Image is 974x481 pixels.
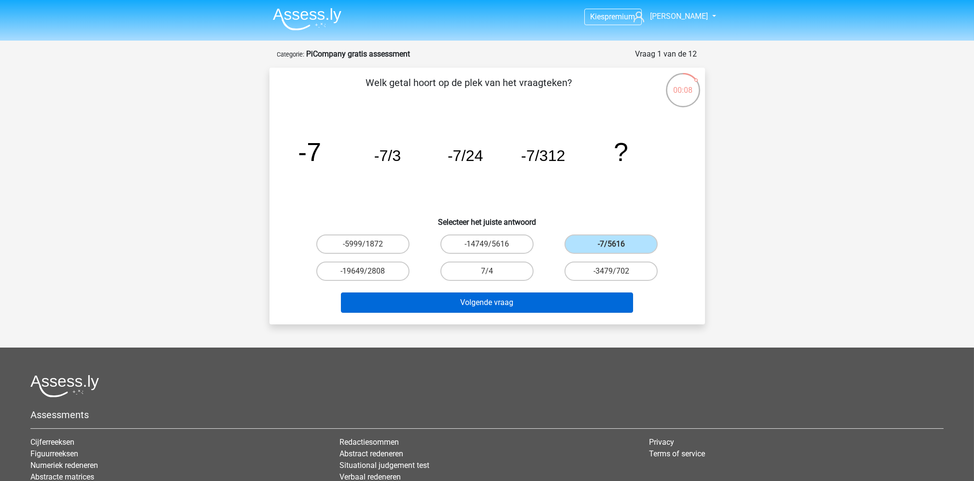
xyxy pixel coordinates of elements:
a: [PERSON_NAME] [630,11,709,22]
a: Privacy [649,437,674,447]
div: 00:08 [665,72,701,96]
span: premium [605,12,635,21]
tspan: ? [614,137,628,166]
a: Figuurreeksen [30,449,78,458]
a: Kiespremium [585,10,641,23]
label: -3479/702 [565,262,658,281]
p: Welk getal hoort op de plek van het vraagteken? [285,75,653,104]
a: Cijferreeksen [30,437,74,447]
span: Kies [591,12,605,21]
strong: PiCompany gratis assessment [307,49,410,58]
button: Volgende vraag [341,292,633,313]
a: Abstract redeneren [339,449,403,458]
h6: Selecteer het juiste antwoord [285,210,690,227]
small: Categorie: [277,51,305,58]
img: Assessly [273,8,341,30]
label: -19649/2808 [316,262,409,281]
a: Numeriek redeneren [30,461,98,470]
tspan: -7/3 [374,147,401,164]
h5: Assessments [30,409,944,421]
label: 7/4 [440,262,534,281]
tspan: -7/312 [521,147,565,164]
label: -5999/1872 [316,234,409,254]
a: Terms of service [649,449,705,458]
tspan: -7 [298,137,321,166]
label: -14749/5616 [440,234,534,254]
img: Assessly logo [30,375,99,397]
label: -7/5616 [565,234,658,254]
a: Redactiesommen [339,437,399,447]
span: [PERSON_NAME] [650,12,708,21]
div: Vraag 1 van de 12 [635,48,697,60]
tspan: -7/24 [447,147,482,164]
a: Situational judgement test [339,461,429,470]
